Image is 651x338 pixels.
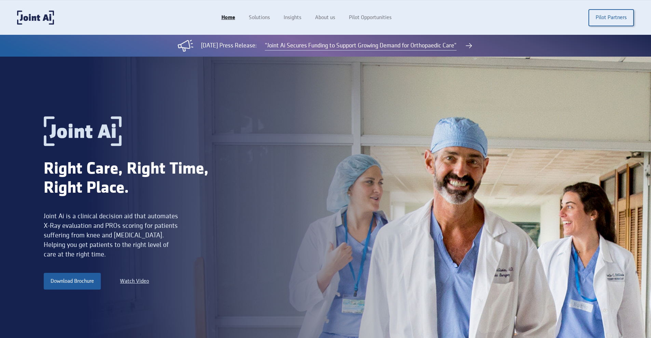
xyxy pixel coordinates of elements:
[265,41,457,50] a: "Joint Ai Secures Funding to Support Growing Demand for Orthopaedic Care"
[201,41,257,50] div: [DATE] Press Release:
[120,277,149,285] a: Watch Video
[44,273,101,289] a: Download Brochure
[308,11,342,24] a: About us
[215,11,242,24] a: Home
[277,11,308,24] a: Insights
[44,211,180,259] div: Joint Ai is a clinical decision aid that automates X-Ray evaluation and PROs scoring for patients...
[17,11,54,25] a: home
[242,11,277,24] a: Solutions
[342,11,398,24] a: Pilot Opportunities
[588,9,634,26] a: Pilot Partners
[44,160,239,198] div: Right Care, Right Time, Right Place.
